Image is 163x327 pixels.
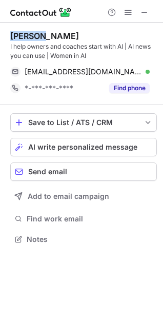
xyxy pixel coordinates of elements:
span: AI write personalized message [28,143,137,151]
button: Send email [10,162,157,181]
span: Find work email [27,214,153,223]
span: [EMAIL_ADDRESS][DOMAIN_NAME] [25,67,142,76]
button: AI write personalized message [10,138,157,156]
span: Add to email campaign [28,192,109,200]
div: I help owners and coaches start with AI | AI news you can use | Women in AI [10,42,157,60]
button: Add to email campaign [10,187,157,206]
button: Reveal Button [109,83,150,93]
img: ContactOut v5.3.10 [10,6,72,18]
div: [PERSON_NAME] [10,31,79,41]
button: save-profile-one-click [10,113,157,132]
div: Save to List / ATS / CRM [28,118,139,127]
span: Send email [28,168,67,176]
button: Notes [10,232,157,247]
button: Find work email [10,212,157,226]
span: Notes [27,235,153,244]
